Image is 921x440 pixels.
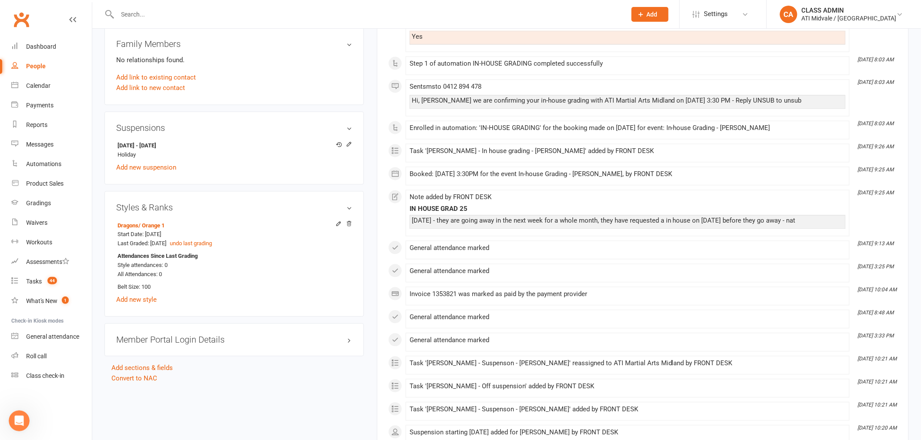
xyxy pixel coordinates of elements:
[26,219,47,226] div: Waivers
[858,287,897,293] i: [DATE] 10:04 AM
[11,174,92,193] a: Product Sales
[26,160,61,167] div: Automations
[25,5,39,19] img: Profile image for Toby
[858,121,894,127] i: [DATE] 8:03 AM
[11,366,92,386] a: Class kiosk mode
[111,364,173,372] a: Add sections & fields
[858,356,897,362] i: [DATE] 10:21 AM
[802,14,897,22] div: ATI Midvale / [GEOGRAPHIC_DATA]
[11,291,92,311] a: What's New1
[7,267,167,281] textarea: Message…
[858,310,894,316] i: [DATE] 8:48 AM
[802,7,897,14] div: CLASS ADMIN
[116,39,352,49] h3: Family Members
[118,252,198,261] strong: Attendances Since Last Grading
[116,335,352,345] h3: Member Portal Login Details
[858,80,894,86] i: [DATE] 8:03 AM
[11,76,92,96] a: Calendar
[647,11,658,18] span: Add
[858,379,897,385] i: [DATE] 10:21 AM
[116,83,185,93] a: Add link to new contact
[632,7,669,22] button: Add
[26,180,64,187] div: Product Sales
[26,372,64,379] div: Class check-in
[26,353,47,360] div: Roll call
[26,297,57,304] div: What's New
[858,167,894,173] i: [DATE] 9:25 AM
[410,360,846,367] div: Task '[PERSON_NAME] - Suspenson - [PERSON_NAME]' reassigned to ATI Martial Arts Midland by FRONT ...
[13,285,20,292] button: Emoji picker
[410,406,846,413] div: Task '[PERSON_NAME] - Suspenson - [PERSON_NAME]' added by FRONT DESK
[11,347,92,366] a: Roll call
[11,233,92,252] a: Workouts
[7,194,167,399] div: CLASS says…
[11,327,92,347] a: General attendance kiosk mode
[410,245,846,252] div: General attendance marked
[138,223,165,229] span: / Orange 1
[410,171,846,178] div: Booked: [DATE] 3:30PM for the event In-house Grading - [PERSON_NAME], by FRONT DESK
[115,8,620,20] input: Search...
[11,135,92,154] a: Messages
[26,333,79,340] div: General attendance
[118,231,161,238] span: Start Date: [DATE]
[116,164,176,172] a: Add new suspension
[116,55,352,66] p: No relationships found.
[38,145,160,171] div: Thanks [PERSON_NAME], I deleted the old 06. and created a new one, thats why its working now.. Ch...
[149,281,163,295] button: Send a message…
[858,425,897,431] i: [DATE] 10:20 AM
[412,217,844,225] div: [DATE] - they are going away in the next week for a whole month, they have requested a in house o...
[38,200,160,387] div: HI [PERSON_NAME], this member [PERSON_NAME] – has to siblings on C/W [PERSON_NAME] AND [PERSON_NA...
[7,17,167,68] div: CLASS says…
[41,285,48,292] button: Upload attachment
[11,272,92,291] a: Tasks 44
[410,291,846,298] div: Invoice 1353821 was marked as paid by the payment provider
[6,3,22,20] button: go back
[118,271,162,278] span: All Attendances: 0
[858,57,894,63] i: [DATE] 8:03 AM
[26,239,52,246] div: Workouts
[410,148,846,155] div: Task '[PERSON_NAME] - In house grading - [PERSON_NAME]' added by FRONT DESK
[410,60,846,68] div: Step 1 of automation IN-HOUSE GRADING completed successfully
[62,297,69,304] span: 1
[118,223,165,229] a: Dragons
[31,17,167,61] div: hey [PERSON_NAME], there is nobody enrolled in that automation in cionfused are you looking at 06...
[410,383,846,390] div: Task '[PERSON_NAME] - Off suspension' added by FRONT DESK
[136,3,153,20] button: Home
[7,140,167,183] div: CLASS says…
[7,183,167,194] div: [DATE]
[116,140,352,161] li: Holiday
[26,102,54,109] div: Payments
[410,125,846,132] div: Enrolled in automation: 'IN-HOUSE GRADING' for the booking made on [DATE] for event: In-house Gra...
[31,194,167,392] div: HI [PERSON_NAME], this member [PERSON_NAME] – has to siblings on C/W [PERSON_NAME] AND [PERSON_NA...
[42,8,99,15] h1: [PERSON_NAME]
[116,123,352,133] h3: Suspensions
[11,252,92,272] a: Assessments
[858,402,897,408] i: [DATE] 10:21 AM
[38,22,160,56] div: hey [PERSON_NAME], there is nobody enrolled in that automation in cionfused are you looking at 06...
[410,83,481,91] span: Sent sms to 0412 894 478
[780,6,797,23] div: CA
[7,80,143,133] div: Hey [PERSON_NAME], I had a look at the above automation here:[URL][DOMAIN_NAME]. Looks like the a...
[7,80,167,140] div: Jia says…
[26,141,54,148] div: Messages
[111,375,157,383] a: Convert to NAC
[47,277,57,284] span: 44
[26,258,69,265] div: Assessments
[26,43,56,50] div: Dashboard
[118,262,168,269] span: Style attendances: 0
[26,278,42,285] div: Tasks
[9,410,30,431] iframe: Intercom live chat
[410,429,846,437] div: Suspension starting [DATE] added for [PERSON_NAME] by FRONT DESK
[410,314,846,321] div: General attendance marked
[410,268,846,275] div: General attendance marked
[410,206,846,213] div: IN HOUSE GRAD 25
[11,154,92,174] a: Automations
[412,97,844,105] div: Hi, [PERSON_NAME] we are confirming your in-house grading with ATI Martial Arts Midland on [DATE]...
[11,37,92,57] a: Dashboard
[170,240,212,249] button: undo last grading
[26,82,50,89] div: Calendar
[55,285,62,292] button: Start recording
[11,193,92,213] a: Gradings
[14,85,136,128] div: Hey [PERSON_NAME], I had a look at the above automation here: . Looks like the arrows are availab...
[858,190,894,196] i: [DATE] 9:25 AM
